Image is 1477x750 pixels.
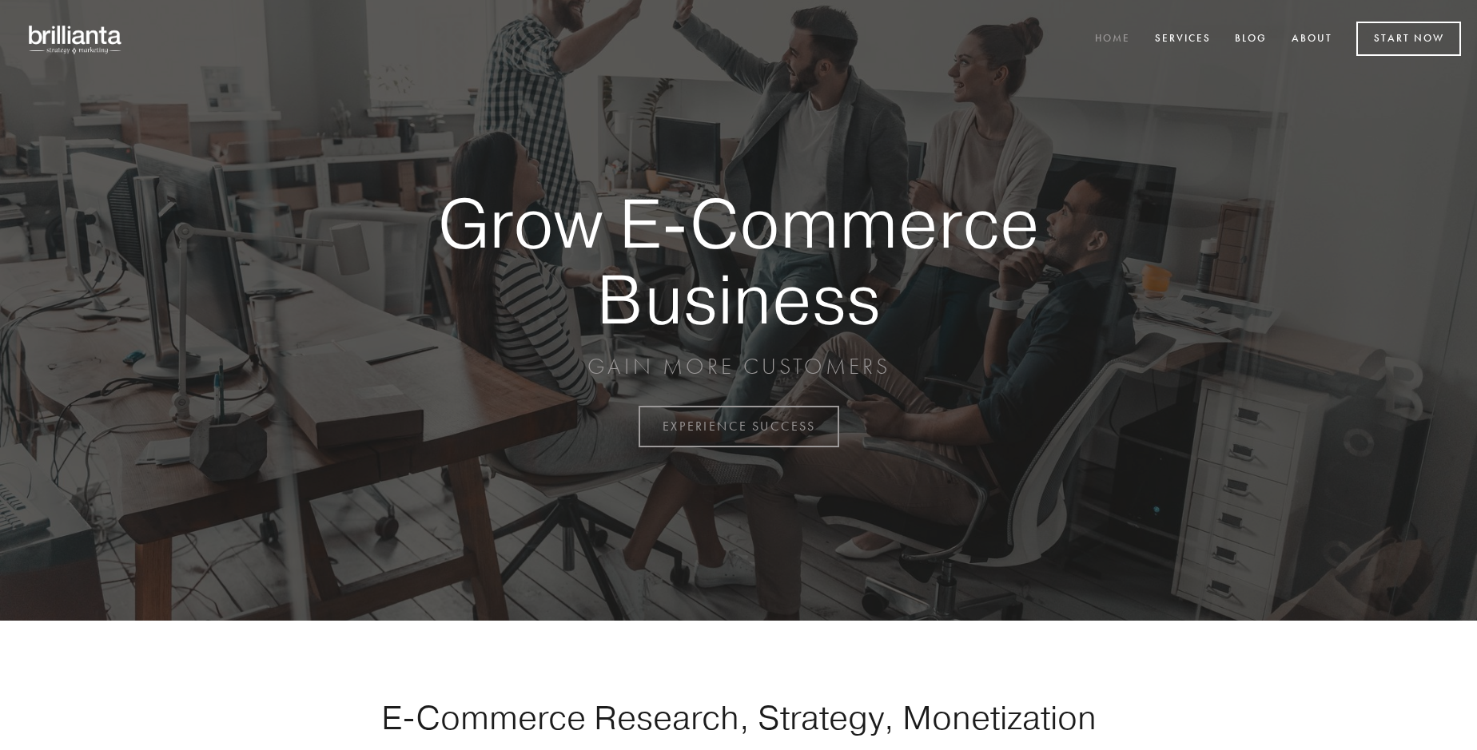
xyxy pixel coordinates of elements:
h1: E-Commerce Research, Strategy, Monetization [331,697,1146,737]
a: About [1281,26,1343,53]
a: Home [1085,26,1141,53]
img: brillianta - research, strategy, marketing [16,16,136,62]
a: Start Now [1356,22,1461,56]
p: GAIN MORE CUSTOMERS [382,352,1095,381]
a: EXPERIENCE SUCCESS [639,406,839,447]
strong: Grow E-Commerce Business [382,185,1095,336]
a: Services [1145,26,1221,53]
a: Blog [1224,26,1277,53]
